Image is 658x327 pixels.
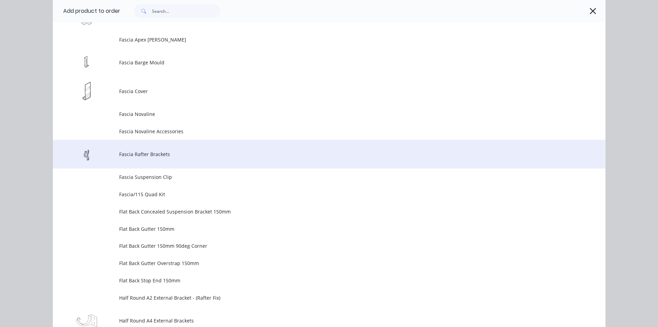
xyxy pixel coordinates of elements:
[119,260,508,267] span: Flat Back Gutter Overstrap 150mm
[119,191,508,198] span: Fascia/115 Quad Kit
[119,242,508,249] span: Flat Back Gutter 150mm 90deg Corner
[119,317,508,324] span: Half Round A4 External Brackets
[119,128,508,135] span: Fascia Novaline Accessories
[119,88,508,95] span: Fascia Cover
[119,225,508,233] span: Flat Back Gutter 150mm
[119,151,508,158] span: Fascia Rafter Brackets
[152,4,220,18] input: Search...
[119,173,508,181] span: Fascia Suspension Clip
[119,59,508,66] span: Fascia Barge Mould
[119,110,508,118] span: Fascia Novaline
[119,294,508,301] span: Half Round A2 External Bracket - (Rafter Fix)
[119,277,508,284] span: Flat Back Stop End 150mm
[119,208,508,215] span: Flat Back Concealed Suspension Bracket 150mm
[119,36,508,43] span: Fascia Apex [PERSON_NAME]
